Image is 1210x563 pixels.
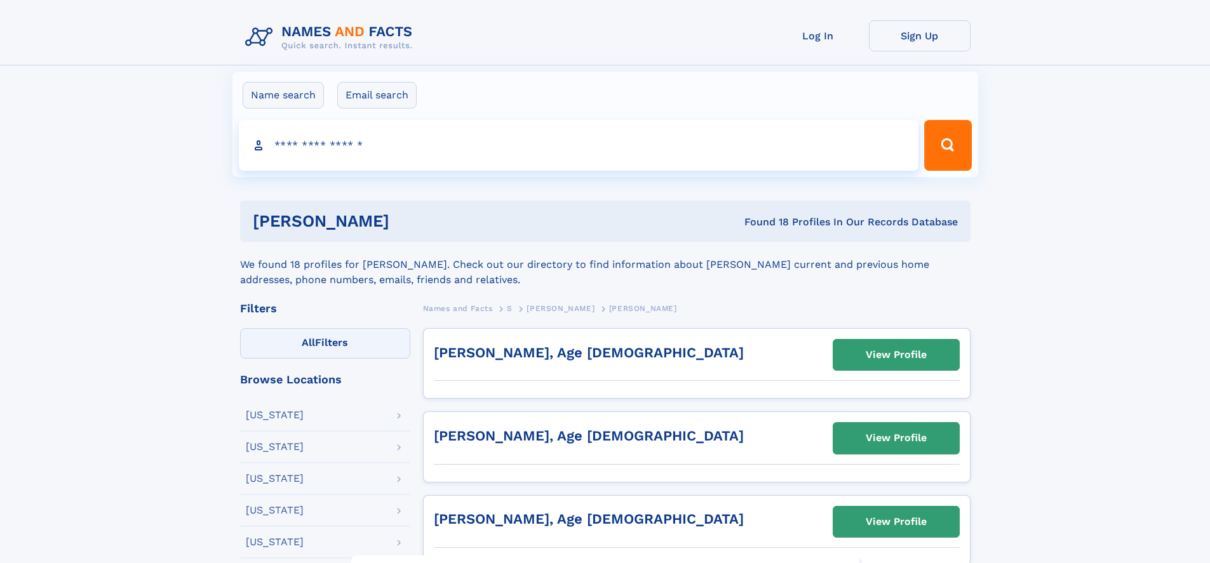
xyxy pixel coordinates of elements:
label: Name search [243,82,324,109]
label: Email search [337,82,417,109]
input: search input [239,120,919,171]
img: Logo Names and Facts [240,20,423,55]
a: [PERSON_NAME], Age [DEMOGRAPHIC_DATA] [434,345,744,361]
div: View Profile [866,507,927,536]
a: Names and Facts [423,300,493,316]
button: Search Button [924,120,971,171]
div: View Profile [866,423,927,453]
span: All [302,336,315,348]
div: Found 18 Profiles In Our Records Database [567,215,958,229]
div: [US_STATE] [246,410,304,420]
a: S [507,300,513,316]
label: Filters [240,328,410,359]
a: View Profile [833,423,959,453]
a: Sign Up [869,20,971,51]
div: We found 18 profiles for [PERSON_NAME]. Check out our directory to find information about [PERSON... [240,242,971,288]
a: Log In [767,20,869,51]
div: View Profile [866,340,927,369]
span: [PERSON_NAME] [527,304,595,313]
a: [PERSON_NAME], Age [DEMOGRAPHIC_DATA] [434,428,744,444]
span: S [507,304,513,313]
a: View Profile [833,507,959,537]
h1: [PERSON_NAME] [253,213,567,229]
div: [US_STATE] [246,474,304,484]
a: [PERSON_NAME] [527,300,595,316]
div: Filters [240,303,410,314]
a: View Profile [833,340,959,370]
div: [US_STATE] [246,505,304,515]
div: [US_STATE] [246,442,304,452]
a: [PERSON_NAME], Age [DEMOGRAPHIC_DATA] [434,511,744,527]
div: Browse Locations [240,374,410,385]
div: [US_STATE] [246,537,304,547]
span: [PERSON_NAME] [609,304,677,313]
